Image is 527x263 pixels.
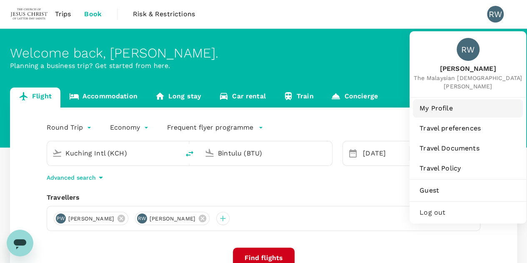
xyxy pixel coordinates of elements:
[326,152,328,154] button: Open
[84,9,102,19] span: Book
[47,173,96,182] p: Advanced search
[413,181,523,200] a: Guest
[7,230,33,256] iframe: Button to launch messaging window
[413,99,523,118] a: My Profile
[60,88,146,108] a: Accommodation
[420,163,516,173] span: Travel Policy
[322,88,386,108] a: Concierge
[413,119,523,138] a: Travel preferences
[275,88,322,108] a: Train
[65,147,162,160] input: Depart from
[413,203,523,222] div: Log out
[10,45,517,61] div: Welcome back , [PERSON_NAME] .
[360,145,407,162] div: [DATE]
[145,215,200,223] span: [PERSON_NAME]
[146,88,210,108] a: Long stay
[420,123,516,133] span: Travel preferences
[10,61,517,71] p: Planning a business trip? Get started from here.
[410,74,526,90] span: The Malaysian [DEMOGRAPHIC_DATA][PERSON_NAME]
[410,64,526,74] span: [PERSON_NAME]
[135,212,210,225] div: RW[PERSON_NAME]
[54,212,128,225] div: PW[PERSON_NAME]
[110,121,150,134] div: Economy
[487,6,504,23] div: RW
[210,88,275,108] a: Car rental
[56,213,66,223] div: PW
[420,208,516,218] span: Log out
[174,152,175,154] button: Open
[133,9,195,19] span: Risk & Restrictions
[420,103,516,113] span: My Profile
[47,193,480,203] div: Travellers
[420,143,516,153] span: Travel Documents
[63,215,119,223] span: [PERSON_NAME]
[137,213,147,223] div: RW
[55,9,71,19] span: Trips
[167,123,263,133] button: Frequent flyer programme
[167,123,253,133] p: Frequent flyer programme
[10,88,60,108] a: Flight
[218,147,315,160] input: Going to
[420,185,516,195] span: Guest
[457,38,480,61] div: RW
[47,173,106,183] button: Advanced search
[47,121,93,134] div: Round Trip
[413,139,523,158] a: Travel Documents
[413,159,523,178] a: Travel Policy
[180,144,200,164] button: delete
[10,5,48,23] img: The Malaysian Church of Jesus Christ of Latter-day Saints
